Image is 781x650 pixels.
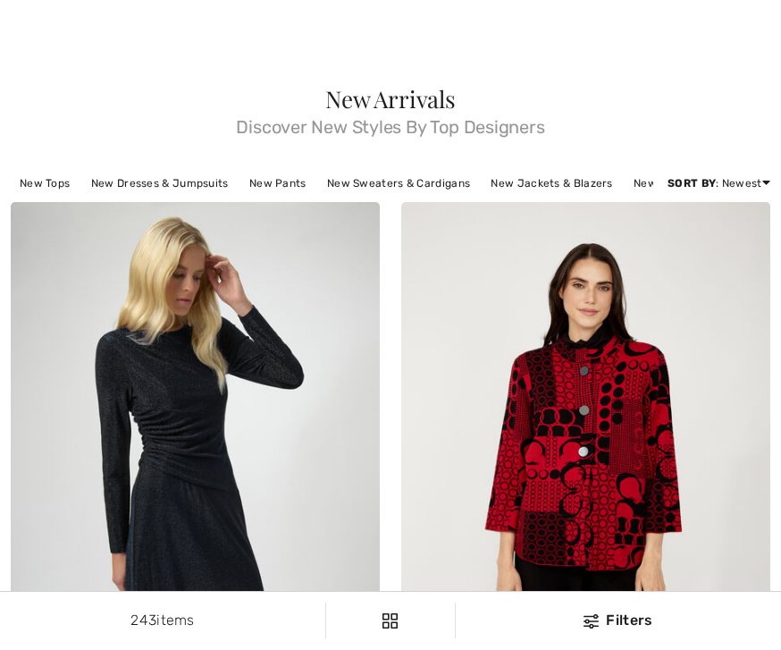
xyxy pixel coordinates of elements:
strong: Sort By [668,177,716,190]
span: 243 [130,612,156,629]
span: New Arrivals [325,83,455,114]
a: New Tops [11,172,79,195]
div: Filters [466,610,770,631]
img: Filters [584,614,599,629]
a: New Pants [240,172,315,195]
span: Discover New Styles By Top Designers [11,111,770,136]
a: New Dresses & Jumpsuits [82,172,238,195]
img: Filters [382,613,398,629]
a: New Sweaters & Cardigans [318,172,479,195]
a: New Jackets & Blazers [482,172,621,195]
a: New Skirts [625,172,699,195]
div: : Newest [668,175,770,191]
